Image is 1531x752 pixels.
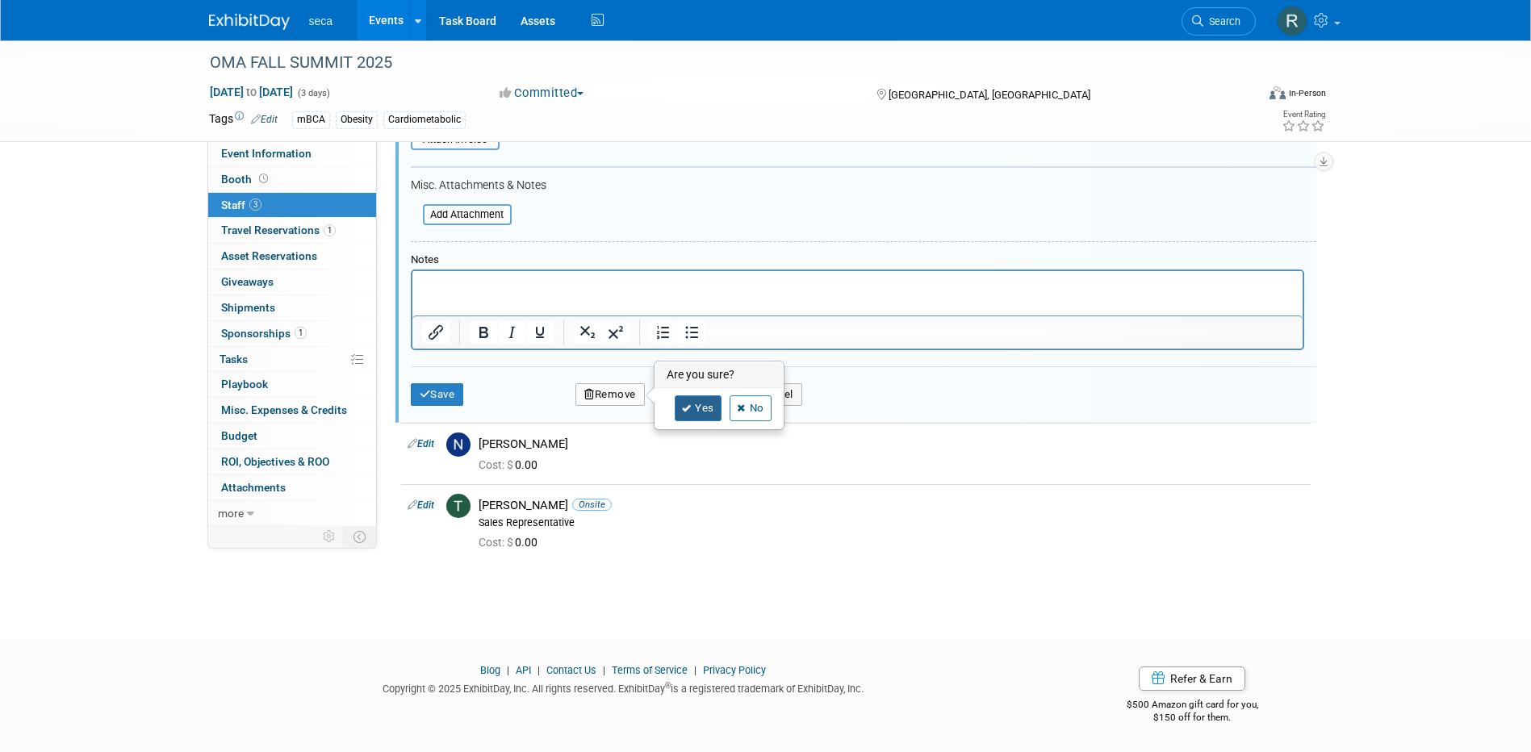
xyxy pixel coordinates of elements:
span: 0.00 [479,536,544,549]
span: Booth [221,173,271,186]
a: Blog [480,664,500,676]
a: Booth [208,167,376,192]
span: Asset Reservations [221,249,317,262]
a: Budget [208,424,376,449]
span: more [218,507,244,520]
td: Tags [209,111,278,129]
span: (3 days) [296,88,330,98]
span: Tasks [220,353,248,366]
a: Search [1182,7,1256,36]
div: [PERSON_NAME] [479,498,1304,513]
span: Travel Reservations [221,224,336,236]
span: 1 [324,224,336,236]
button: Underline [526,321,554,344]
div: Cardiometabolic [383,111,466,128]
span: to [244,86,259,98]
img: Format-Inperson.png [1270,86,1286,99]
div: In-Person [1288,87,1326,99]
a: Staff3 [208,193,376,218]
div: mBCA [292,111,330,128]
div: Notes [411,253,1304,267]
span: Shipments [221,301,275,314]
span: | [533,664,544,676]
a: ROI, Objectives & ROO [208,449,376,474]
span: 1 [295,327,307,339]
a: Giveaways [208,269,376,295]
a: No [730,395,772,421]
a: more [208,501,376,526]
iframe: Rich Text Area [412,271,1303,315]
div: Obesity [336,111,378,128]
img: N.jpg [446,432,471,457]
button: Numbered list [650,321,677,344]
span: Booth not reserved yet [256,173,271,185]
a: Privacy Policy [703,664,766,676]
div: OMA FALL SUMMIT 2025 [204,48,1232,77]
span: Onsite [572,499,612,511]
span: | [690,664,701,676]
div: Misc. Attachments & Notes [411,178,1316,193]
span: Event Information [221,147,312,160]
a: Yes [675,395,722,421]
span: Cost: $ [479,536,515,549]
img: T.jpg [446,494,471,518]
td: Toggle Event Tabs [343,526,376,547]
a: Sponsorships1 [208,321,376,346]
a: Travel Reservations1 [208,218,376,243]
a: Tasks [208,347,376,372]
div: Event Rating [1282,111,1325,119]
span: [GEOGRAPHIC_DATA], [GEOGRAPHIC_DATA] [889,89,1090,101]
span: Playbook [221,378,268,391]
button: Superscript [602,321,630,344]
a: Misc. Expenses & Credits [208,398,376,423]
button: Italic [498,321,525,344]
a: Event Information [208,141,376,166]
span: Budget [221,429,257,442]
a: Refer & Earn [1139,666,1245,691]
button: Subscript [574,321,601,344]
a: Edit [408,499,434,511]
button: Save [411,383,464,406]
button: Bold [470,321,497,344]
div: Event Format [1161,84,1327,108]
h3: Are you sure? [655,362,783,388]
span: Giveaways [221,275,274,288]
a: Playbook [208,372,376,397]
div: [PERSON_NAME] [479,437,1304,452]
div: Copyright © 2025 ExhibitDay, Inc. All rights reserved. ExhibitDay is a registered trademark of Ex... [209,678,1039,696]
span: [DATE] [DATE] [209,85,294,99]
span: seca [309,15,333,27]
span: Search [1203,15,1240,27]
button: Insert/edit link [422,321,450,344]
a: Edit [408,438,434,449]
img: Rachel Jordan [1277,6,1307,36]
button: Remove [575,383,645,406]
a: API [516,664,531,676]
span: Attachments [221,481,286,494]
div: Sales Representative [479,516,1304,529]
a: Attachments [208,475,376,500]
span: Staff [221,198,261,211]
span: ROI, Objectives & ROO [221,455,329,468]
div: $150 off for them. [1062,711,1323,725]
span: 0.00 [479,458,544,471]
span: Misc. Expenses & Credits [221,403,347,416]
div: $500 Amazon gift card for you, [1062,687,1323,725]
span: 3 [249,198,261,211]
a: Terms of Service [612,664,688,676]
span: | [599,664,609,676]
a: Contact Us [546,664,596,676]
a: Shipments [208,295,376,320]
button: Committed [494,85,590,102]
button: Bullet list [678,321,705,344]
a: Asset Reservations [208,244,376,269]
span: | [503,664,513,676]
td: Personalize Event Tab Strip [316,526,344,547]
span: Sponsorships [221,327,307,340]
span: Cost: $ [479,458,515,471]
img: ExhibitDay [209,14,290,30]
a: Edit [251,114,278,125]
sup: ® [665,681,671,690]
